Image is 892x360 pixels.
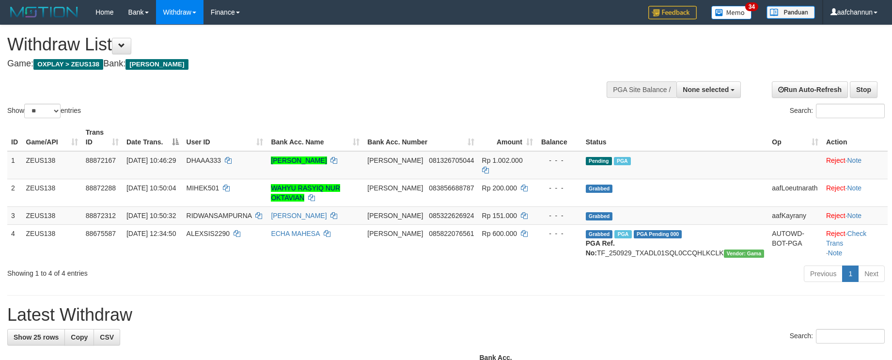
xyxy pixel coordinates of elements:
th: Bank Acc. Number: activate to sort column ascending [363,124,478,151]
span: Marked by aafanarl [614,157,631,165]
label: Search: [790,104,885,118]
th: Date Trans.: activate to sort column descending [123,124,183,151]
a: Reject [826,230,845,237]
td: aafLoeutnarath [768,179,822,206]
span: Grabbed [586,230,613,238]
th: ID [7,124,22,151]
td: ZEUS138 [22,179,82,206]
span: 34 [745,2,758,11]
span: Grabbed [586,185,613,193]
span: PGA Pending [634,230,682,238]
h1: Withdraw List [7,35,585,54]
img: Feedback.jpg [648,6,697,19]
span: 88872288 [86,184,116,192]
a: Reject [826,212,845,219]
b: PGA Ref. No: [586,239,615,257]
td: · [822,206,888,224]
th: User ID: activate to sort column ascending [183,124,267,151]
div: - - - [541,156,578,165]
span: [PERSON_NAME] [367,212,423,219]
span: CSV [100,333,114,341]
span: Rp 200.000 [482,184,517,192]
td: · [822,179,888,206]
img: panduan.png [767,6,815,19]
a: Check Trans [826,230,866,247]
span: 88675587 [86,230,116,237]
td: 2 [7,179,22,206]
span: [DATE] 10:50:04 [126,184,176,192]
td: aafKayrany [768,206,822,224]
a: Previous [804,266,843,282]
span: ALEXSIS2290 [187,230,230,237]
span: 88872167 [86,157,116,164]
a: Copy [64,329,94,345]
span: Pending [586,157,612,165]
td: TF_250929_TXADL01SQL0CCQHLKCLK [582,224,768,262]
a: 1 [842,266,859,282]
span: [PERSON_NAME] [125,59,188,70]
span: 88872312 [86,212,116,219]
a: CSV [94,329,120,345]
span: MIHEK501 [187,184,219,192]
div: - - - [541,211,578,220]
span: OXPLAY > ZEUS138 [33,59,103,70]
a: Note [847,212,861,219]
th: Status [582,124,768,151]
span: DHAAA333 [187,157,221,164]
span: Copy 085322626924 to clipboard [429,212,474,219]
div: PGA Site Balance / [607,81,676,98]
a: WAHYU RASYIQ NUR OKTAVIAN [271,184,340,202]
a: [PERSON_NAME] [271,157,327,164]
span: Copy [71,333,88,341]
div: - - - [541,229,578,238]
span: [PERSON_NAME] [367,230,423,237]
td: AUTOWD-BOT-PGA [768,224,822,262]
a: Stop [850,81,877,98]
span: Rp 600.000 [482,230,517,237]
th: Action [822,124,888,151]
span: [PERSON_NAME] [367,184,423,192]
a: Run Auto-Refresh [772,81,848,98]
th: Game/API: activate to sort column ascending [22,124,82,151]
td: ZEUS138 [22,151,82,179]
span: [DATE] 10:46:29 [126,157,176,164]
th: Trans ID: activate to sort column ascending [82,124,123,151]
h4: Game: Bank: [7,59,585,69]
th: Balance [537,124,582,151]
a: [PERSON_NAME] [271,212,327,219]
th: Amount: activate to sort column ascending [478,124,537,151]
span: Copy 083856688787 to clipboard [429,184,474,192]
button: None selected [676,81,741,98]
span: Copy 085822076561 to clipboard [429,230,474,237]
div: Showing 1 to 4 of 4 entries [7,265,364,278]
select: Showentries [24,104,61,118]
span: Marked by aafpengsreynich [614,230,631,238]
span: None selected [683,86,729,94]
span: [PERSON_NAME] [367,157,423,164]
a: ECHA MAHESA [271,230,319,237]
span: Rp 151.000 [482,212,517,219]
span: Show 25 rows [14,333,59,341]
span: Grabbed [586,212,613,220]
img: Button%20Memo.svg [711,6,752,19]
span: [DATE] 10:50:32 [126,212,176,219]
th: Bank Acc. Name: activate to sort column ascending [267,124,363,151]
th: Op: activate to sort column ascending [768,124,822,151]
a: Note [847,157,861,164]
img: MOTION_logo.png [7,5,81,19]
span: Vendor URL: https://trx31.1velocity.biz [724,250,765,258]
input: Search: [816,329,885,344]
a: Reject [826,157,845,164]
td: · · [822,224,888,262]
a: Next [858,266,885,282]
label: Search: [790,329,885,344]
input: Search: [816,104,885,118]
span: Rp 1.002.000 [482,157,523,164]
a: Reject [826,184,845,192]
span: Copy 081326705044 to clipboard [429,157,474,164]
span: [DATE] 12:34:50 [126,230,176,237]
td: ZEUS138 [22,224,82,262]
h1: Latest Withdraw [7,305,885,325]
td: · [822,151,888,179]
td: 1 [7,151,22,179]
